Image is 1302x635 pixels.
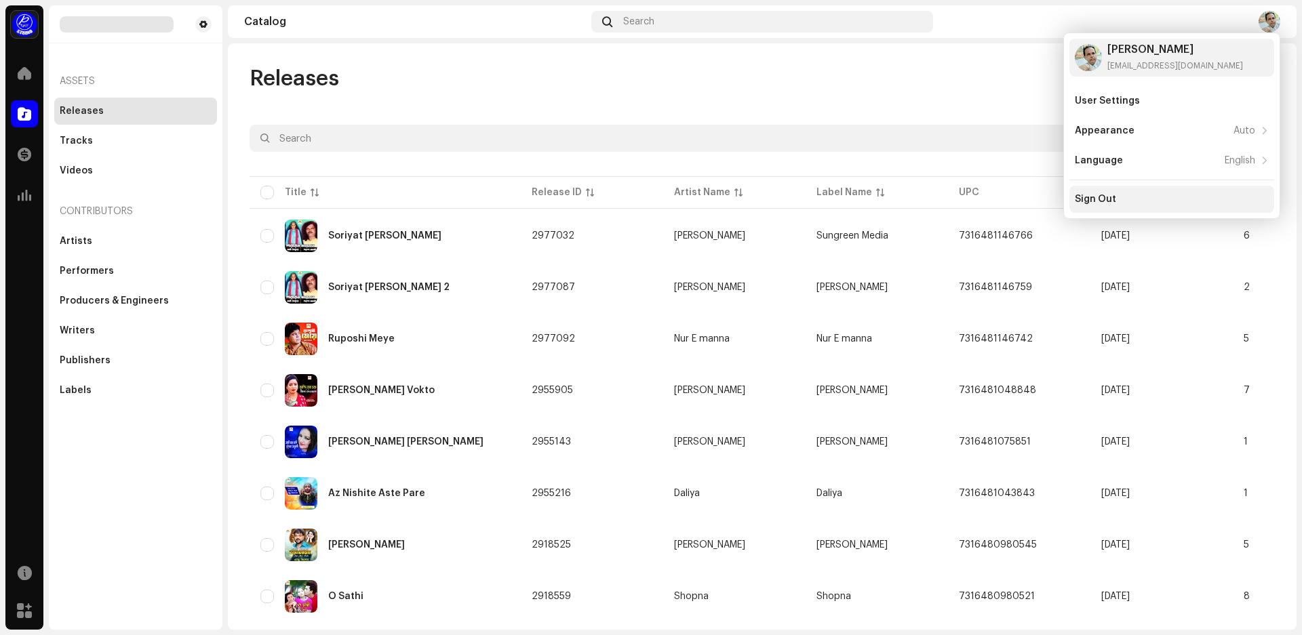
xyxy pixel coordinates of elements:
[674,437,795,447] span: Sahanaz Babu
[54,98,217,125] re-m-nav-item: Releases
[674,386,745,395] div: [PERSON_NAME]
[60,136,93,146] div: Tracks
[532,386,573,395] span: 2955905
[54,377,217,404] re-m-nav-item: Labels
[1101,231,1130,241] span: Aug 13, 2025
[328,437,484,447] div: Ami Jahar Lagi Hoilam Anuraghi
[674,334,795,344] span: Nur E manna
[54,65,217,98] re-a-nav-header: Assets
[285,323,317,355] img: f0359e70-7dc6-495d-8256-5cc231a22f32
[1101,437,1130,447] span: Jul 21, 2025
[54,127,217,155] re-m-nav-item: Tracks
[674,489,795,498] span: Daliya
[674,283,795,292] span: Noni Thakur
[285,477,317,510] img: 13f38f50-8290-4df7-9b4e-8773c226161d
[250,125,1134,152] input: Search
[674,231,745,241] div: [PERSON_NAME]
[1069,186,1274,213] re-m-nav-item: Sign Out
[60,165,93,176] div: Videos
[328,283,450,292] div: Soriyat Marefat 2
[1075,125,1135,136] div: Appearance
[328,540,405,550] div: Ekti Meyeke Bhalobastam
[60,236,92,247] div: Artists
[54,228,217,255] re-m-nav-item: Artists
[623,16,654,27] span: Search
[250,65,339,92] span: Releases
[532,489,571,498] span: 2955216
[1101,489,1130,498] span: Jul 21, 2025
[54,157,217,184] re-m-nav-item: Videos
[674,592,795,601] span: Shopna
[959,540,1037,550] span: 7316480980545
[532,437,571,447] span: 2955143
[285,186,307,199] div: Title
[1101,283,1130,292] span: Aug 13, 2025
[959,386,1036,395] span: 7316481048848
[816,186,872,199] div: Label Name
[674,489,700,498] div: Daliya
[1107,60,1243,71] div: [EMAIL_ADDRESS][DOMAIN_NAME]
[328,386,435,395] div: Murshid Hara Vokto
[54,195,217,228] re-a-nav-header: Contributors
[1075,194,1116,205] div: Sign Out
[674,186,730,199] div: Artist Name
[328,231,441,241] div: Soriyat Marefat
[1075,44,1102,71] img: 00d1b2c3-85fc-4159-970c-165e6639feb3
[60,295,169,306] div: Producers & Engineers
[816,283,888,292] span: Noni Thakur
[674,540,795,550] span: Andrew Kishore
[1075,96,1140,106] div: User Settings
[532,231,574,241] span: 2977032
[532,540,571,550] span: 2918525
[532,186,582,199] div: Release ID
[60,325,95,336] div: Writers
[816,386,888,395] span: Rita Dewan
[54,258,217,285] re-m-nav-item: Performers
[959,231,1033,241] span: 7316481146766
[244,16,586,27] div: Catalog
[816,437,888,447] span: Sahanaz Babu
[1259,11,1280,33] img: 00d1b2c3-85fc-4159-970c-165e6639feb3
[54,287,217,314] re-m-nav-item: Producers & Engineers
[532,592,571,601] span: 2918559
[328,489,425,498] div: Az Nishite Aste Pare
[285,529,317,561] img: 319c7fdd-550d-4fa2-9ad9-c24f5bcf5932
[328,592,363,601] div: O Sathi
[674,437,745,447] div: [PERSON_NAME]
[674,386,795,395] span: Rita Dewan
[1107,44,1243,55] div: [PERSON_NAME]
[1101,386,1130,395] span: Jul 22, 2025
[1234,125,1255,136] div: Auto
[959,334,1033,344] span: 7316481146742
[60,266,114,276] div: Performers
[285,580,317,613] img: 27891ba1-10df-4bb2-82e3-6c3af46c38ab
[959,283,1032,292] span: 7316481146759
[959,437,1031,447] span: 7316481075851
[532,334,575,344] span: 2977092
[11,11,38,38] img: a1dd4b00-069a-4dd5-89ed-38fbdf7e908f
[816,231,888,241] span: Sungreen Media
[1069,87,1274,115] re-m-nav-item: User Settings
[60,385,92,396] div: Labels
[1101,592,1130,601] span: Jul 6, 2025
[60,355,111,366] div: Publishers
[285,426,317,458] img: e03de93e-ca76-4210-9f42-f8d0653dbec4
[674,540,745,550] div: [PERSON_NAME]
[674,334,730,344] div: Nur E manna
[285,220,317,252] img: c85e43c4-b220-4af2-aa80-914e6cd15f6f
[1101,334,1130,344] span: Aug 13, 2025
[1101,540,1130,550] span: Jul 6, 2025
[54,347,217,374] re-m-nav-item: Publishers
[1075,155,1123,166] div: Language
[816,334,872,344] span: Nur E manna
[54,317,217,344] re-m-nav-item: Writers
[532,283,575,292] span: 2977087
[959,489,1035,498] span: 7316481043843
[816,489,842,498] span: Daliya
[674,283,745,292] div: [PERSON_NAME]
[285,374,317,407] img: 7d5d57ee-0916-4af9-b41d-27fdec91d0de
[674,592,709,601] div: Shopna
[328,334,395,344] div: Ruposhi Meye
[959,592,1035,601] span: 7316480980521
